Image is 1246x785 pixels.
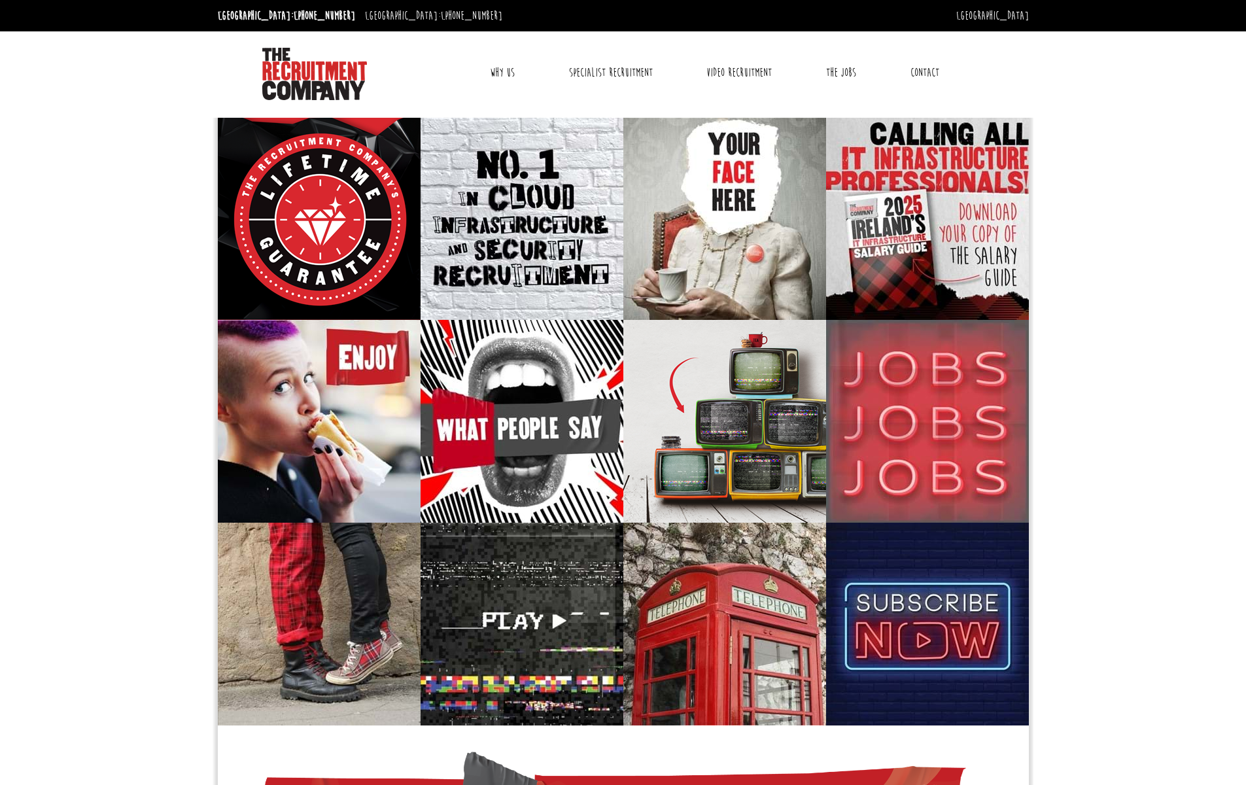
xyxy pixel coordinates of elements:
a: Specialist Recruitment [559,56,663,89]
li: [GEOGRAPHIC_DATA]: [215,5,358,26]
a: The Jobs [816,56,866,89]
a: [GEOGRAPHIC_DATA] [956,9,1029,23]
img: The Recruitment Company [262,48,367,100]
a: Why Us [480,56,525,89]
a: [PHONE_NUMBER] [294,9,355,23]
a: Video Recruitment [697,56,782,89]
a: [PHONE_NUMBER] [441,9,502,23]
a: Contact [901,56,949,89]
li: [GEOGRAPHIC_DATA]: [362,5,506,26]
